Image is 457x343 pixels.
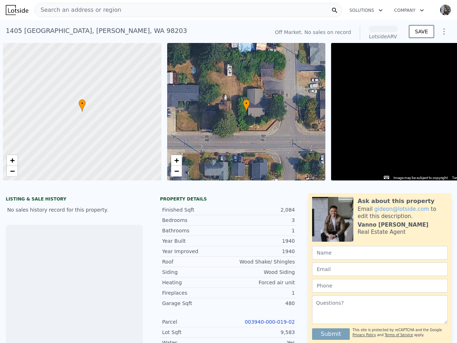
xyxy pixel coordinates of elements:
[243,99,250,112] div: •
[162,237,228,245] div: Year Built
[160,196,297,202] div: Property details
[162,329,228,336] div: Lot Sqft
[171,155,182,166] a: Zoom in
[333,171,357,180] img: Google
[162,289,228,296] div: Fireplaces
[440,4,451,16] img: avatar
[228,237,295,245] div: 1940
[228,269,295,276] div: Wood Siding
[228,289,295,296] div: 1
[228,248,295,255] div: 1940
[228,329,295,336] div: 9,583
[6,26,187,36] div: 1405 [GEOGRAPHIC_DATA] , [PERSON_NAME] , WA 98203
[162,300,228,307] div: Garage Sqft
[358,197,434,206] div: Ask about this property
[409,25,434,38] button: SAVE
[162,248,228,255] div: Year Improved
[79,100,86,107] span: •
[228,300,295,307] div: 480
[312,262,448,276] input: Email
[162,206,228,213] div: Finished Sqft
[174,166,179,175] span: −
[162,217,228,224] div: Bedrooms
[228,206,295,213] div: 2,084
[358,221,428,228] div: Vanno [PERSON_NAME]
[385,333,413,337] a: Terms of Service
[10,156,15,165] span: +
[384,176,389,179] button: Keyboard shortcuts
[7,166,18,177] a: Zoom out
[437,24,451,39] button: Show Options
[228,227,295,234] div: 1
[353,325,448,340] div: This site is protected by reCAPTCHA and the Google and apply.
[388,4,430,17] button: Company
[228,258,295,265] div: Wood Shake/ Shingles
[35,6,121,14] span: Search an address or region
[369,33,397,40] div: Lotside ARV
[228,217,295,224] div: 3
[243,100,250,107] span: •
[171,166,182,177] a: Zoom out
[245,319,295,325] a: 003940-000-019-02
[228,279,295,286] div: Forced air unit
[312,279,448,293] input: Phone
[79,99,86,112] div: •
[312,246,448,260] input: Name
[358,206,448,220] div: Email to edit this description.
[374,206,429,212] a: gideon@lotside.com
[162,227,228,234] div: Bathrooms
[162,318,228,325] div: Parcel
[344,4,388,17] button: Solutions
[275,29,351,36] div: Off Market. No sales on record
[162,258,228,265] div: Roof
[312,328,350,340] button: Submit
[353,333,376,337] a: Privacy Policy
[162,279,228,286] div: Heating
[7,155,18,166] a: Zoom in
[10,166,15,175] span: −
[333,171,357,180] a: Open this area in Google Maps (opens a new window)
[6,5,28,15] img: Lotside
[6,196,143,203] div: LISTING & SALE HISTORY
[358,228,406,236] div: Real Estate Agent
[162,269,228,276] div: Siding
[174,156,179,165] span: +
[394,176,448,180] span: Image may be subject to copyright
[6,203,143,216] div: No sales history record for this property.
